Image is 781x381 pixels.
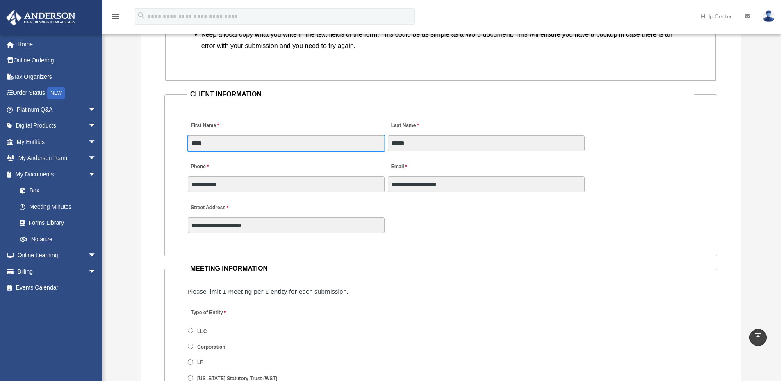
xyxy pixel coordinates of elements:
[195,344,228,351] label: Corporation
[188,162,211,173] label: Phone
[187,89,694,100] legend: CLIENT INFORMATION
[47,87,65,99] div: NEW
[6,68,109,85] a: Tax Organizers
[88,166,105,183] span: arrow_drop_down
[137,11,146,20] i: search
[188,121,221,132] label: First Name
[6,150,109,167] a: My Anderson Teamarrow_drop_down
[6,134,109,150] a: My Entitiesarrow_drop_down
[187,263,694,274] legend: MEETING INFORMATION
[11,198,105,215] a: Meeting Minutes
[388,121,421,132] label: Last Name
[753,332,763,342] i: vertical_align_top
[11,231,109,247] a: Notarize
[11,215,109,231] a: Forms Library
[88,150,105,167] span: arrow_drop_down
[195,328,210,335] label: LLC
[88,263,105,280] span: arrow_drop_down
[11,183,109,199] a: Box
[749,329,767,346] a: vertical_align_top
[88,118,105,135] span: arrow_drop_down
[6,263,109,280] a: Billingarrow_drop_down
[6,166,109,183] a: My Documentsarrow_drop_down
[4,10,78,26] img: Anderson Advisors Platinum Portal
[6,36,109,52] a: Home
[111,11,121,21] i: menu
[88,101,105,118] span: arrow_drop_down
[195,359,207,367] label: LP
[111,14,121,21] a: menu
[6,247,109,264] a: Online Learningarrow_drop_down
[6,280,109,296] a: Events Calendar
[6,52,109,69] a: Online Ordering
[6,101,109,118] a: Platinum Q&Aarrow_drop_down
[201,29,687,52] li: Keep a local copy what you write in the text fields of the form. This could be as simple as a Wor...
[88,134,105,151] span: arrow_drop_down
[188,308,266,319] label: Type of Entity
[6,85,109,102] a: Order StatusNEW
[763,10,775,22] img: User Pic
[388,162,409,173] label: Email
[188,288,348,295] span: Please limit 1 meeting per 1 entity for each submission.
[6,118,109,134] a: Digital Productsarrow_drop_down
[188,203,266,214] label: Street Address
[88,247,105,264] span: arrow_drop_down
